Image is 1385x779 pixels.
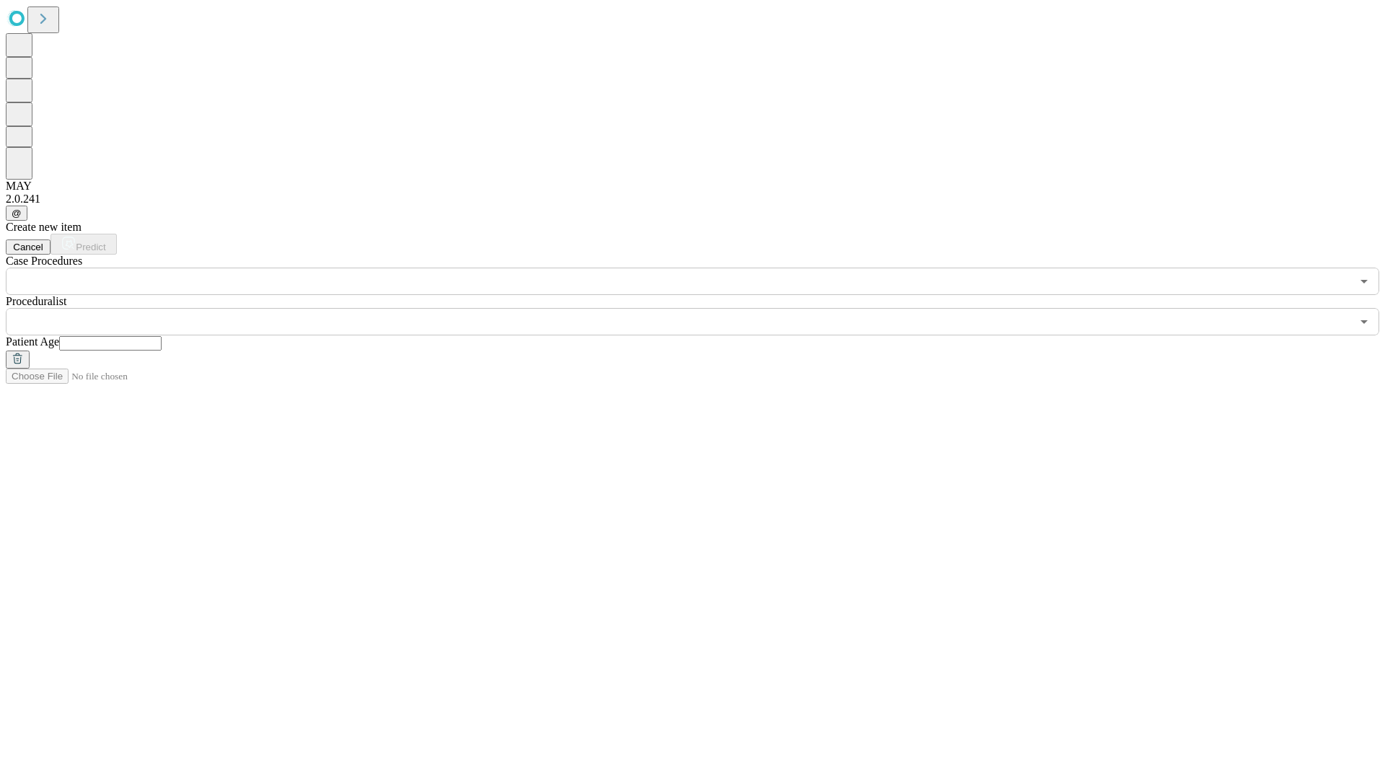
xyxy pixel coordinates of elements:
[6,335,59,348] span: Patient Age
[6,193,1379,206] div: 2.0.241
[1354,312,1374,332] button: Open
[6,255,82,267] span: Scheduled Procedure
[6,180,1379,193] div: MAY
[6,206,27,221] button: @
[12,208,22,219] span: @
[6,239,50,255] button: Cancel
[6,295,66,307] span: Proceduralist
[13,242,43,252] span: Cancel
[76,242,105,252] span: Predict
[50,234,117,255] button: Predict
[1354,271,1374,291] button: Open
[6,221,82,233] span: Create new item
